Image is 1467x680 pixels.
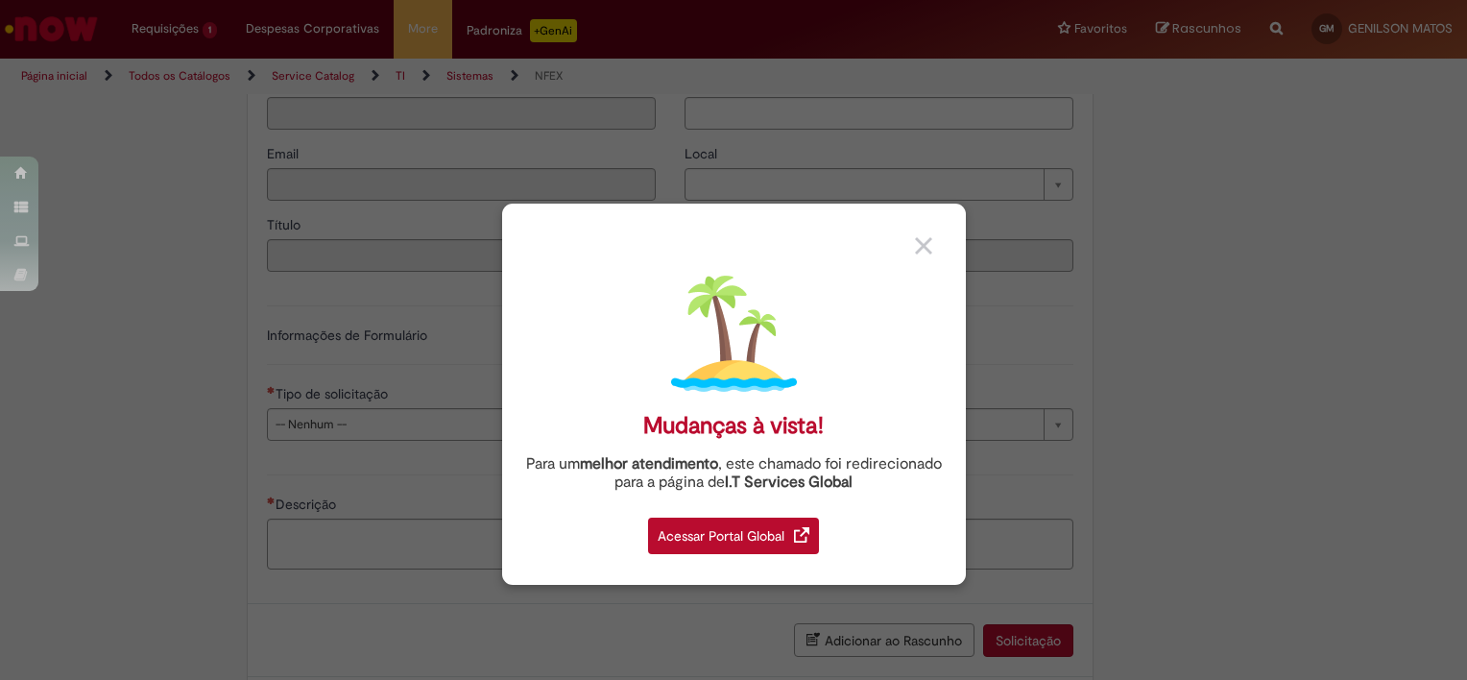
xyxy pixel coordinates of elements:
div: Mudanças à vista! [643,412,824,440]
div: Para um , este chamado foi redirecionado para a página de [517,455,951,492]
img: island.png [671,271,797,397]
img: redirect_link.png [794,527,809,543]
a: I.T Services Global [725,462,853,492]
strong: melhor atendimento [580,454,718,474]
img: close_button_grey.png [915,237,932,255]
a: Acessar Portal Global [648,507,819,554]
div: Acessar Portal Global [648,518,819,554]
